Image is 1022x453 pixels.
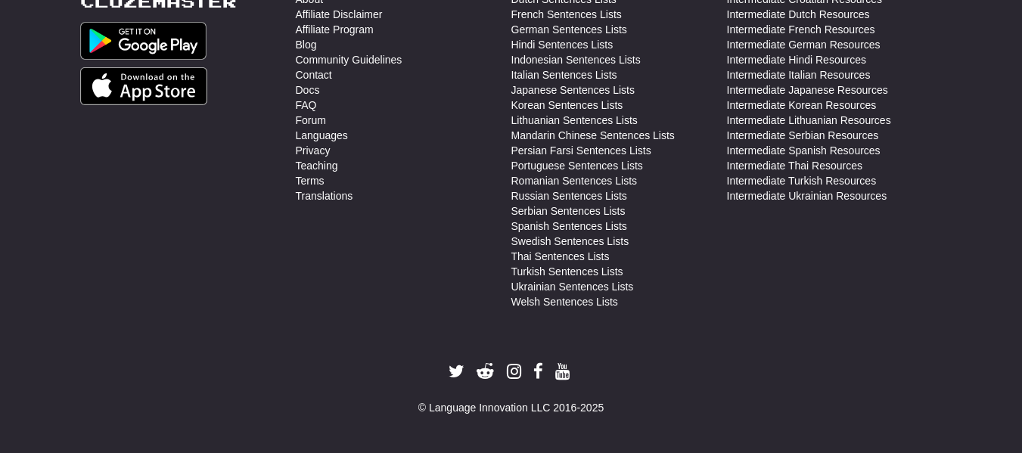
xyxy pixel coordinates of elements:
[296,143,331,158] a: Privacy
[80,400,943,415] div: © Language Innovation LLC 2016-2025
[296,7,383,22] a: Affiliate Disclaimer
[511,234,629,249] a: Swedish Sentences Lists
[727,82,888,98] a: Intermediate Japanese Resources
[511,128,675,143] a: Mandarin Chinese Sentences Lists
[511,7,622,22] a: French Sentences Lists
[511,113,638,128] a: Lithuanian Sentences Lists
[727,113,891,128] a: Intermediate Lithuanian Resources
[511,173,638,188] a: Romanian Sentences Lists
[727,37,881,52] a: Intermediate German Resources
[511,203,626,219] a: Serbian Sentences Lists
[727,173,877,188] a: Intermediate Turkish Resources
[511,37,614,52] a: Hindi Sentences Lists
[727,128,879,143] a: Intermediate Serbian Resources
[727,143,881,158] a: Intermediate Spanish Resources
[511,279,634,294] a: Ukrainian Sentences Lists
[511,52,641,67] a: Indonesian Sentences Lists
[727,188,887,203] a: Intermediate Ukrainian Resources
[727,98,877,113] a: Intermediate Korean Resources
[727,7,870,22] a: Intermediate Dutch Resources
[727,67,871,82] a: Intermediate Italian Resources
[296,37,317,52] a: Blog
[80,22,207,60] img: Get it on Google Play
[511,264,623,279] a: Turkish Sentences Lists
[511,143,651,158] a: Persian Farsi Sentences Lists
[727,158,863,173] a: Intermediate Thai Resources
[727,52,866,67] a: Intermediate Hindi Resources
[511,294,618,309] a: Welsh Sentences Lists
[296,173,325,188] a: Terms
[511,67,617,82] a: Italian Sentences Lists
[296,98,317,113] a: FAQ
[80,67,208,105] img: Get it on App Store
[296,67,332,82] a: Contact
[296,158,338,173] a: Teaching
[296,113,326,128] a: Forum
[511,249,610,264] a: Thai Sentences Lists
[511,158,643,173] a: Portuguese Sentences Lists
[511,22,627,37] a: German Sentences Lists
[296,188,353,203] a: Translations
[511,188,627,203] a: Russian Sentences Lists
[727,22,875,37] a: Intermediate French Resources
[296,128,348,143] a: Languages
[296,82,320,98] a: Docs
[511,98,623,113] a: Korean Sentences Lists
[296,52,402,67] a: Community Guidelines
[296,22,374,37] a: Affiliate Program
[511,82,635,98] a: Japanese Sentences Lists
[511,219,627,234] a: Spanish Sentences Lists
